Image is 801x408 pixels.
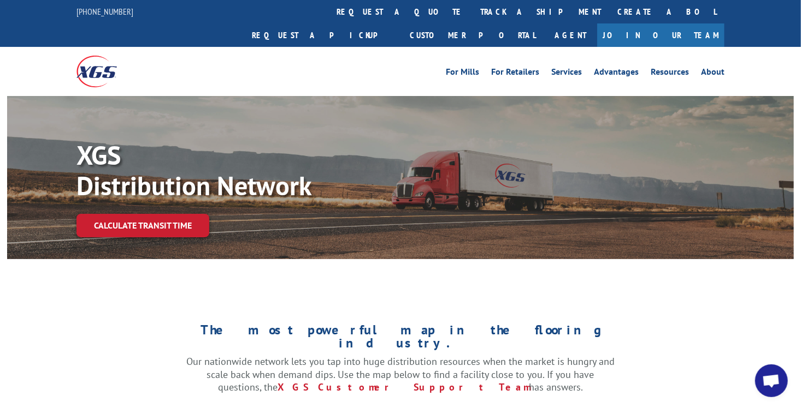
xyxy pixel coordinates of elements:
[544,23,597,47] a: Agent
[446,68,479,80] a: For Mills
[186,323,615,355] h1: The most powerful map in the flooring industry.
[651,68,689,80] a: Resources
[551,68,582,80] a: Services
[491,68,539,80] a: For Retailers
[597,23,725,47] a: Join Our Team
[186,355,615,394] p: Our nationwide network lets you tap into huge distribution resources when the market is hungry an...
[701,68,725,80] a: About
[278,381,529,393] a: XGS Customer Support Team
[402,23,544,47] a: Customer Portal
[244,23,402,47] a: Request a pickup
[755,364,788,397] a: Open chat
[76,140,404,201] p: XGS Distribution Network
[76,214,209,237] a: Calculate transit time
[76,6,133,17] a: [PHONE_NUMBER]
[594,68,639,80] a: Advantages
